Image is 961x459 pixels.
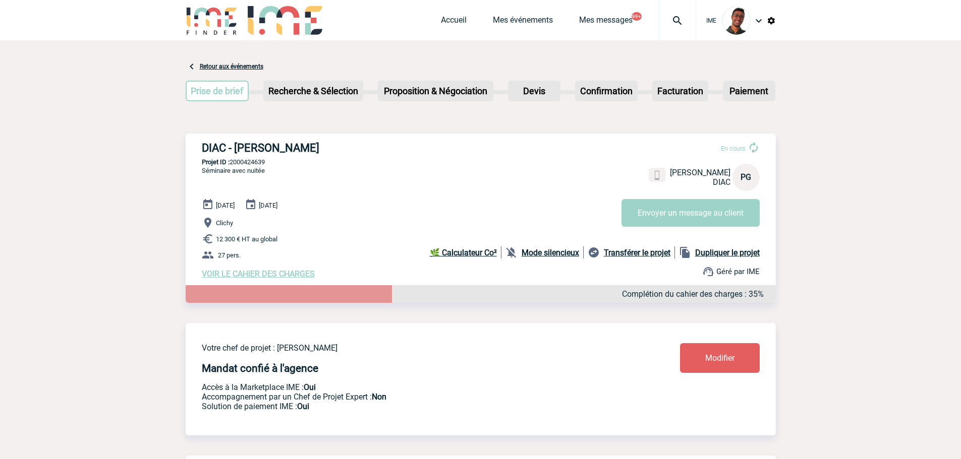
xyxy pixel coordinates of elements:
[297,402,309,411] b: Oui
[721,145,746,152] span: En cours
[741,172,751,182] span: PG
[679,246,691,258] img: file_copy-black-24dp.png
[522,248,579,257] b: Mode silencieux
[202,142,504,154] h3: DIAC - [PERSON_NAME]
[200,63,263,70] a: Retour aux événements
[632,12,642,21] button: 99+
[576,82,637,100] p: Confirmation
[621,199,760,227] button: Envoyer un message au client
[706,17,716,24] span: IME
[216,219,233,227] span: Clichy
[604,248,670,257] b: Transférer le projet
[264,82,362,100] p: Recherche & Sélection
[653,82,707,100] p: Facturation
[430,246,501,258] a: 🌿 Calculateur Co²
[695,248,760,257] b: Dupliquer le projet
[579,15,633,29] a: Mes messages
[259,202,277,209] span: [DATE]
[202,269,315,279] a: VOIR LE CAHIER DES CHARGES
[202,158,230,166] b: Projet ID :
[705,353,734,363] span: Modifier
[187,82,248,100] p: Prise de brief
[670,168,730,177] span: [PERSON_NAME]
[509,82,559,100] p: Devis
[372,392,386,402] b: Non
[202,392,620,402] p: Prestation payante
[202,382,620,392] p: Accès à la Marketplace IME :
[216,235,277,243] span: 12 300 € HT au global
[304,382,316,392] b: Oui
[218,251,241,259] span: 27 pers.
[724,82,774,100] p: Paiement
[216,202,235,209] span: [DATE]
[493,15,553,29] a: Mes événements
[430,248,497,257] b: 🌿 Calculateur Co²
[722,7,751,35] img: 124970-0.jpg
[702,266,714,278] img: support.png
[713,177,730,187] span: DIAC
[186,6,238,35] img: IME-Finder
[202,402,620,411] p: Conformité aux process achat client, Prise en charge de la facturation, Mutualisation de plusieur...
[716,267,760,276] span: Géré par IME
[379,82,492,100] p: Proposition & Négociation
[202,343,620,353] p: Votre chef de projet : [PERSON_NAME]
[202,362,318,374] h4: Mandat confié à l'agence
[653,171,662,180] img: portable.png
[186,158,776,166] p: 2000424639
[441,15,467,29] a: Accueil
[202,167,265,174] span: Séminaire avec nuitée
